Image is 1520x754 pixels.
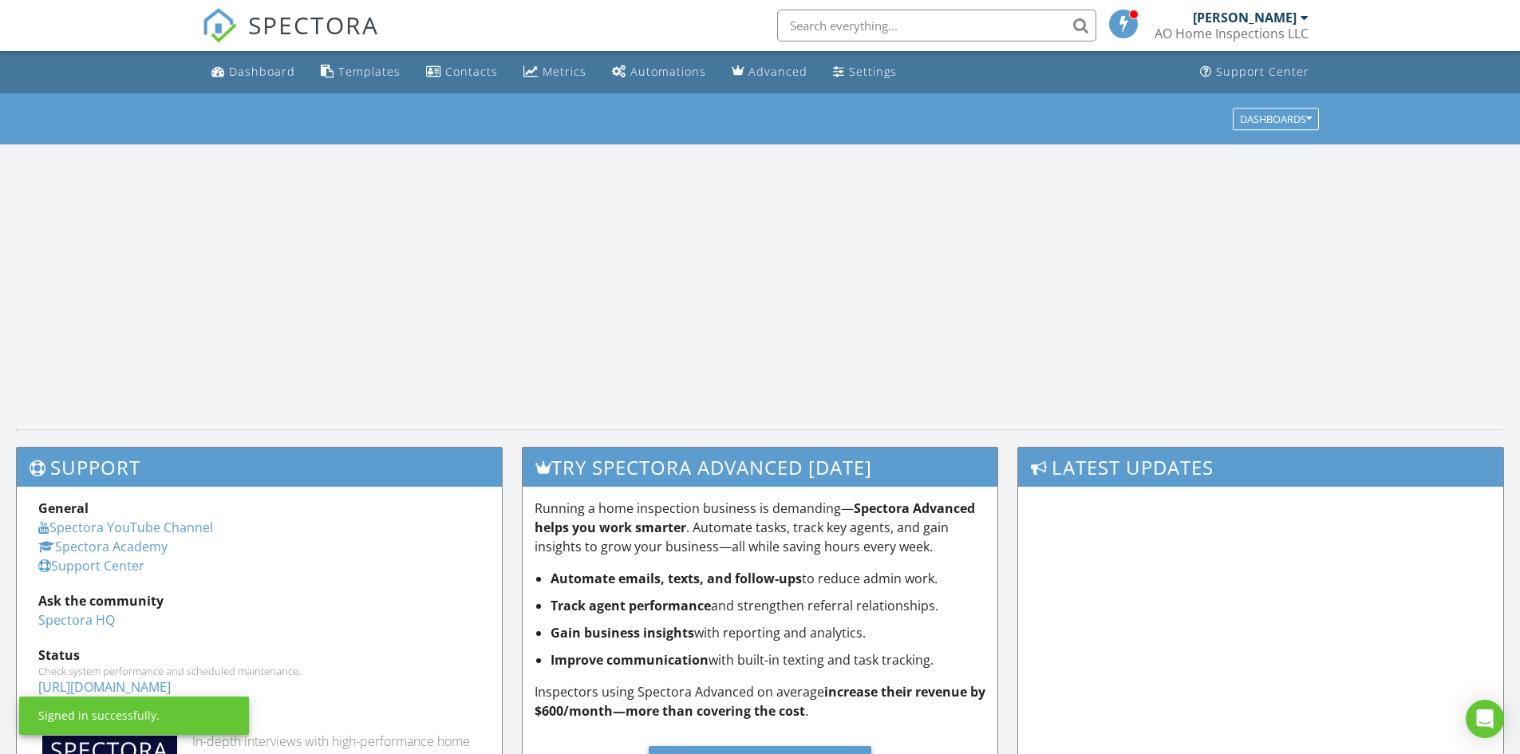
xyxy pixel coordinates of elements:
[205,57,302,87] a: Dashboard
[38,557,144,574] a: Support Center
[202,8,237,43] img: The Best Home Inspection Software - Spectora
[1155,26,1309,41] div: AO Home Inspections LLC
[1193,10,1297,26] div: [PERSON_NAME]
[1240,113,1312,124] div: Dashboards
[445,64,498,79] div: Contacts
[1233,108,1319,130] button: Dashboards
[535,683,985,720] strong: increase their revenue by $600/month—more than covering the cost
[420,57,504,87] a: Contacts
[1216,64,1309,79] div: Support Center
[535,499,986,556] p: Running a home inspection business is demanding— . Automate tasks, track key agents, and gain ins...
[551,623,986,642] li: with reporting and analytics.
[517,57,593,87] a: Metrics
[38,538,168,555] a: Spectora Academy
[248,8,379,41] span: SPECTORA
[1018,448,1503,487] h3: Latest Updates
[38,611,115,629] a: Spectora HQ
[1194,57,1316,87] a: Support Center
[38,708,160,724] div: Signed in successfully.
[827,57,903,87] a: Settings
[38,591,480,610] div: Ask the community
[777,10,1096,41] input: Search everything...
[551,596,986,615] li: and strengthen referral relationships.
[551,569,986,588] li: to reduce admin work.
[551,650,986,669] li: with built-in texting and task tracking.
[849,64,897,79] div: Settings
[551,570,802,587] strong: Automate emails, texts, and follow-ups
[17,448,502,487] h3: Support
[38,499,89,517] strong: General
[38,678,171,696] a: [URL][DOMAIN_NAME]
[630,64,706,79] div: Automations
[551,651,709,669] strong: Improve communication
[38,519,213,536] a: Spectora YouTube Channel
[229,64,295,79] div: Dashboard
[551,597,711,614] strong: Track agent performance
[38,645,480,665] div: Status
[543,64,586,79] div: Metrics
[606,57,713,87] a: Automations (Basic)
[535,499,975,536] strong: Spectora Advanced helps you work smarter
[202,22,379,55] a: SPECTORA
[314,57,407,87] a: Templates
[551,624,694,641] strong: Gain business insights
[725,57,814,87] a: Advanced
[1466,700,1504,738] div: Open Intercom Messenger
[38,665,480,677] div: Check system performance and scheduled maintenance.
[748,64,807,79] div: Advanced
[523,448,998,487] h3: Try spectora advanced [DATE]
[338,64,401,79] div: Templates
[38,713,480,732] div: Industry Knowledge
[535,682,986,720] p: Inspectors using Spectora Advanced on average .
